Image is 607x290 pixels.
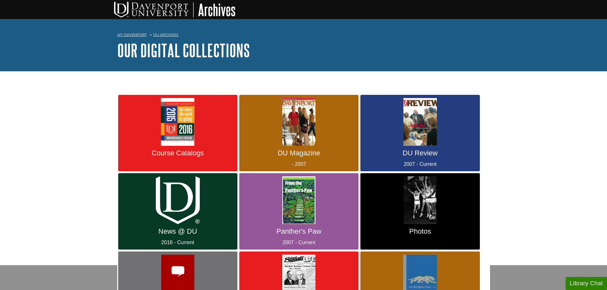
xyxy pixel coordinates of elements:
a: DU Review 2007 - Current [360,95,480,171]
a: News @ DU 2018 - Current [118,173,237,250]
big: DU Magazine [244,149,354,157]
a: Panther's Paw 2007 - Current [239,173,358,250]
span: - 2007 [292,161,306,167]
a: DU Archives [153,32,178,37]
span: 2007 - Current [404,161,437,167]
a: My Davenport [117,32,147,38]
big: DU Review [365,149,475,157]
a: Course Catalogs [118,95,237,171]
big: News @ DU [123,227,233,236]
a: DU Magazine - 2007 [239,95,358,171]
span: 2018 - Current [161,240,194,245]
a: Our Digital Collections [117,40,250,60]
big: Photos [365,227,475,236]
big: Course Catalogs [123,149,233,157]
big: Panther's Paw [244,227,354,236]
a: Photos [360,173,480,250]
button: Library Chat [566,277,607,290]
nav: breadcrumb [117,31,490,41]
img: DU Archives [114,2,235,18]
span: 2007 - Current [283,240,315,245]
